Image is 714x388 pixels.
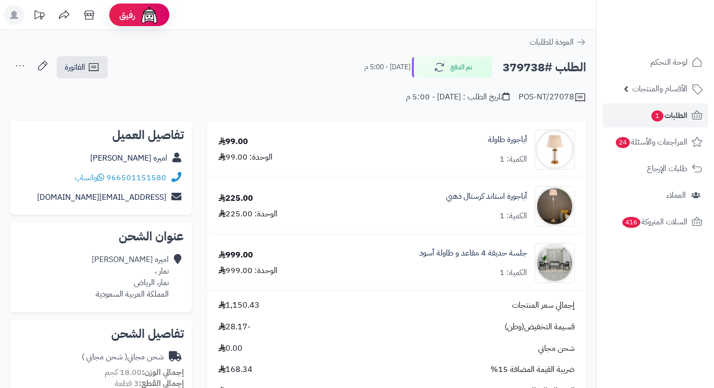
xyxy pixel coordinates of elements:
span: ضريبة القيمة المضافة 15% [491,364,575,375]
a: طلبات الإرجاع [603,157,708,181]
div: تاريخ الطلب : [DATE] - 5:00 م [406,91,510,103]
span: 416 [622,217,640,228]
span: -28.17 [218,321,251,333]
a: 966501151580 [106,172,166,184]
div: اميره [PERSON_NAME] نمار ، نمار، الرياض المملكة العربية السعودية [92,254,169,300]
div: 99.00 [218,136,248,148]
h2: الطلب #379738 [503,57,586,78]
img: 1736342191-220202011323-90x90.jpg [535,186,574,226]
a: [EMAIL_ADDRESS][DOMAIN_NAME] [37,191,166,203]
a: السلات المتروكة416 [603,210,708,234]
span: الأقسام والمنتجات [632,82,687,96]
a: الفاتورة [57,56,108,78]
span: العملاء [666,188,686,202]
span: الطلبات [650,108,687,122]
div: الكمية: 1 [500,210,527,222]
div: شحن مجاني [82,351,164,363]
a: الطلبات1 [603,103,708,127]
button: تم الدفع [412,57,492,78]
span: الفاتورة [65,61,85,73]
div: الكمية: 1 [500,154,527,165]
span: شحن مجاني [538,343,575,354]
strong: إجمالي الوزن: [142,366,184,378]
img: 1754463026-110119010031-90x90.jpg [535,243,574,283]
h2: عنوان الشحن [18,230,184,242]
a: أباجورة استاند كرستال ذهبي [446,191,527,202]
span: 1 [651,110,664,122]
div: الوحدة: 999.00 [218,265,278,277]
a: لوحة التحكم [603,50,708,74]
h2: تفاصيل الشحن [18,328,184,340]
span: 0.00 [218,343,243,354]
a: اميره [PERSON_NAME] [90,152,167,164]
a: تحديثات المنصة [27,5,52,28]
a: جلسة حديقة 4 مقاعد و طاولة أسود [419,247,527,259]
span: رفيق [119,9,135,21]
span: قسيمة التخفيض(وطن) [505,321,575,333]
div: 225.00 [218,193,253,204]
a: المراجعات والأسئلة24 [603,130,708,154]
span: 168.34 [218,364,253,375]
span: ( شحن مجاني ) [82,351,127,363]
small: [DATE] - 5:00 م [364,62,410,72]
div: الكمية: 1 [500,267,527,279]
span: السلات المتروكة [621,215,687,229]
div: الوحدة: 99.00 [218,152,273,163]
span: 24 [615,137,630,149]
span: طلبات الإرجاع [647,162,687,176]
span: لوحة التحكم [650,55,687,69]
span: العودة للطلبات [530,36,574,48]
img: ai-face.png [139,5,159,25]
h2: تفاصيل العميل [18,129,184,141]
a: واتساب [75,172,104,184]
span: المراجعات والأسئلة [615,135,687,149]
small: 18.00 كجم [105,366,184,378]
a: العودة للطلبات [530,36,586,48]
span: إجمالي سعر المنتجات [512,300,575,311]
span: 1,150.43 [218,300,260,311]
a: العملاء [603,183,708,207]
div: 999.00 [218,249,253,261]
div: POS-NT/27078 [519,91,586,103]
img: logo-2.png [646,21,704,42]
a: أباجورة طاولة [488,134,527,146]
div: الوحدة: 225.00 [218,208,278,220]
img: 1715413640-220202010907-90x90.jpg [535,130,574,170]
